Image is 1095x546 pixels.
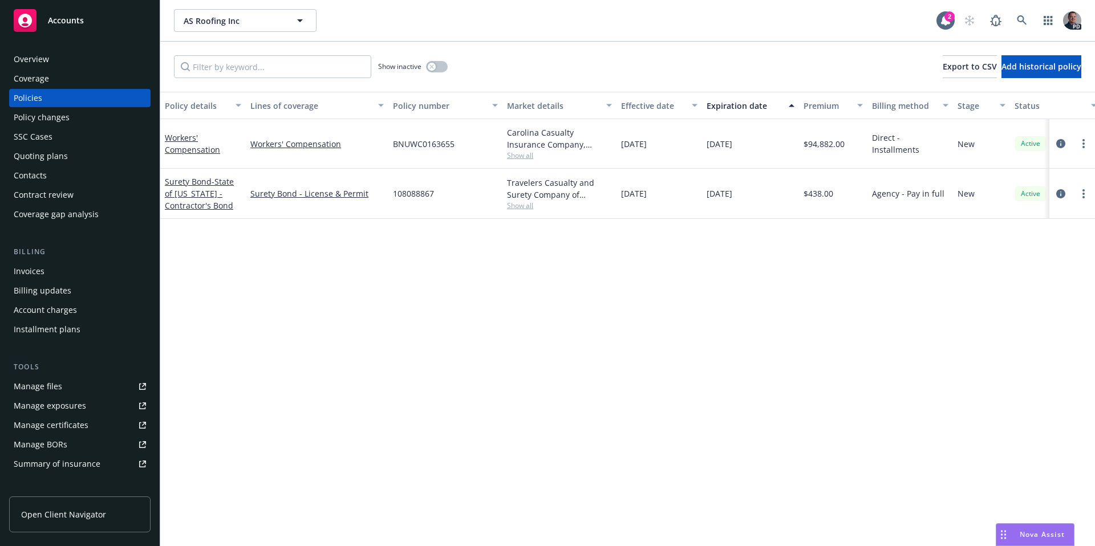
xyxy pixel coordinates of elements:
[250,188,384,199] a: Surety Bond - License & Permit
[507,100,599,112] div: Market details
[958,9,981,32] a: Start snowing
[9,435,151,454] a: Manage BORs
[9,246,151,258] div: Billing
[958,188,975,199] span: New
[1054,187,1068,201] a: circleInformation
[1015,100,1084,112] div: Status
[958,138,975,150] span: New
[1001,61,1081,72] span: Add historical policy
[9,320,151,339] a: Installment plans
[1054,137,1068,150] a: circleInformation
[958,100,993,112] div: Stage
[9,262,151,280] a: Invoices
[9,377,151,396] a: Manage files
[804,188,833,199] span: $438.00
[246,92,388,119] button: Lines of coverage
[174,9,317,32] button: AS Roofing Inc
[160,92,246,119] button: Policy details
[804,138,845,150] span: $94,882.00
[953,92,1010,119] button: Stage
[9,70,151,88] a: Coverage
[1037,9,1060,32] a: Switch app
[14,455,100,473] div: Summary of insurance
[14,282,71,300] div: Billing updates
[165,176,234,211] a: Surety Bond
[48,16,84,25] span: Accounts
[14,89,42,107] div: Policies
[9,166,151,185] a: Contacts
[507,201,612,210] span: Show all
[996,524,1011,545] div: Drag to move
[1077,187,1090,201] a: more
[1019,138,1042,149] span: Active
[9,397,151,415] a: Manage exposures
[707,188,732,199] span: [DATE]
[507,150,612,160] span: Show all
[9,455,151,473] a: Summary of insurance
[1011,9,1033,32] a: Search
[14,435,67,454] div: Manage BORs
[393,100,485,112] div: Policy number
[378,62,421,71] span: Show inactive
[250,100,371,112] div: Lines of coverage
[184,15,282,27] span: AS Roofing Inc
[14,377,62,396] div: Manage files
[14,320,80,339] div: Installment plans
[984,9,1007,32] a: Report a Bug
[165,176,234,211] span: - State of [US_STATE] - Contractor's Bond
[9,186,151,204] a: Contract review
[9,89,151,107] a: Policies
[14,50,49,68] div: Overview
[707,138,732,150] span: [DATE]
[14,108,70,127] div: Policy changes
[707,100,782,112] div: Expiration date
[9,416,151,434] a: Manage certificates
[9,282,151,300] a: Billing updates
[1020,529,1065,539] span: Nova Assist
[9,205,151,223] a: Coverage gap analysis
[1019,189,1042,199] span: Active
[872,100,936,112] div: Billing method
[21,508,106,520] span: Open Client Navigator
[621,138,647,150] span: [DATE]
[702,92,799,119] button: Expiration date
[621,100,685,112] div: Effective date
[174,55,371,78] input: Filter by keyword...
[872,188,944,199] span: Agency - Pay in full
[393,188,434,199] span: 108088867
[14,70,49,88] div: Coverage
[14,186,74,204] div: Contract review
[621,188,647,199] span: [DATE]
[14,262,44,280] div: Invoices
[14,397,86,415] div: Manage exposures
[165,100,229,112] div: Policy details
[9,108,151,127] a: Policy changes
[872,132,948,156] span: Direct - Installments
[804,100,850,112] div: Premium
[393,138,455,150] span: BNUWC0163655
[1077,137,1090,150] a: more
[14,128,52,146] div: SSC Cases
[507,127,612,150] div: Carolina Casualty Insurance Company, Admiral Insurance Group ([PERSON_NAME] Corporation), RT Spec...
[250,138,384,150] a: Workers' Compensation
[502,92,617,119] button: Market details
[943,55,997,78] button: Export to CSV
[943,61,997,72] span: Export to CSV
[867,92,953,119] button: Billing method
[14,416,88,434] div: Manage certificates
[1001,55,1081,78] button: Add historical policy
[507,177,612,201] div: Travelers Casualty and Surety Company of America, Travelers Insurance
[14,205,99,223] div: Coverage gap analysis
[14,147,68,165] div: Quoting plans
[9,128,151,146] a: SSC Cases
[799,92,867,119] button: Premium
[996,523,1074,546] button: Nova Assist
[14,166,47,185] div: Contacts
[388,92,502,119] button: Policy number
[9,361,151,373] div: Tools
[14,301,77,319] div: Account charges
[617,92,702,119] button: Effective date
[9,301,151,319] a: Account charges
[9,147,151,165] a: Quoting plans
